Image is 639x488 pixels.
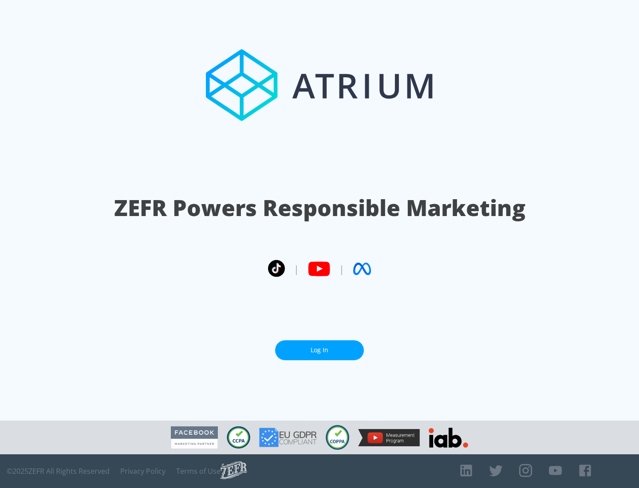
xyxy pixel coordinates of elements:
img: CCPA Compliant [227,426,250,449]
span: | [294,262,299,275]
img: IAB [429,428,468,448]
img: COPPA Compliant [326,425,349,450]
span: | [339,262,344,275]
a: Log In [275,340,364,360]
img: Facebook Marketing Partner [171,426,218,449]
a: Terms of Use [176,467,221,476]
img: YouTube Measurement Program [358,429,420,446]
span: © 2025 ZEFR All Rights Reserved [7,467,110,476]
h1: ZEFR Powers Responsible Marketing [114,193,525,223]
img: GDPR Compliant [259,428,317,447]
a: Privacy Policy [120,467,166,476]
